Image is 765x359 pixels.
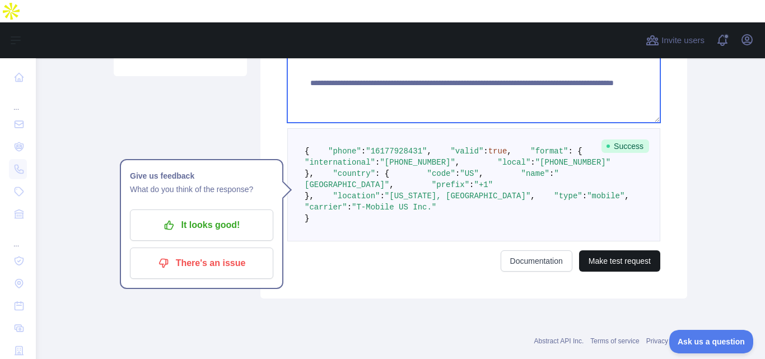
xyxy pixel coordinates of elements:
span: "US" [460,169,479,178]
span: : [455,169,460,178]
span: : [549,169,554,178]
span: "[US_STATE], [GEOGRAPHIC_DATA]" [385,192,530,201]
a: Abstract API Inc. [534,337,584,345]
span: , [507,147,511,156]
span: , [455,158,460,167]
p: What do you think of the response? [130,183,273,196]
span: , [389,180,394,189]
span: : [375,158,380,167]
span: : [530,158,535,167]
span: { [305,147,309,156]
span: "+1" [474,180,493,189]
span: , [479,169,483,178]
span: "T-Mobile US Inc." [352,203,436,212]
span: , [624,192,629,201]
span: "international" [305,158,375,167]
button: It looks good! [130,209,273,241]
span: : { [568,147,582,156]
span: }, [305,192,314,201]
span: "prefix" [432,180,469,189]
span: : [469,180,474,189]
a: Privacy policy [646,337,687,345]
span: : [483,147,488,156]
p: It looks good! [138,216,265,235]
a: Documentation [501,250,572,272]
span: "[PHONE_NUMBER]" [535,158,610,167]
button: Invite users [643,31,707,49]
iframe: Toggle Customer Support [669,330,754,353]
button: Make test request [579,250,660,272]
span: "local" [497,158,530,167]
span: "location" [333,192,380,201]
button: There's an issue [130,248,273,279]
div: ... [9,90,27,112]
span: "format" [530,147,568,156]
span: "country" [333,169,375,178]
span: "type" [554,192,582,201]
span: "[PHONE_NUMBER]" [380,158,455,167]
span: "16177928431" [366,147,427,156]
span: : [361,147,366,156]
div: ... [9,226,27,249]
span: Invite users [661,34,705,47]
span: : [347,203,352,212]
span: "mobile" [587,192,624,201]
span: "name" [521,169,549,178]
span: "phone" [328,147,361,156]
span: , [427,147,431,156]
span: "carrier" [305,203,347,212]
span: true [488,147,507,156]
span: Success [601,139,649,153]
span: } [305,214,309,223]
span: : [380,192,384,201]
span: }, [305,169,314,178]
span: "code" [427,169,455,178]
a: Terms of service [590,337,639,345]
span: "valid" [450,147,483,156]
span: , [530,192,535,201]
span: : [582,192,587,201]
span: : { [375,169,389,178]
h1: Give us feedback [130,169,273,183]
p: There's an issue [138,254,265,273]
